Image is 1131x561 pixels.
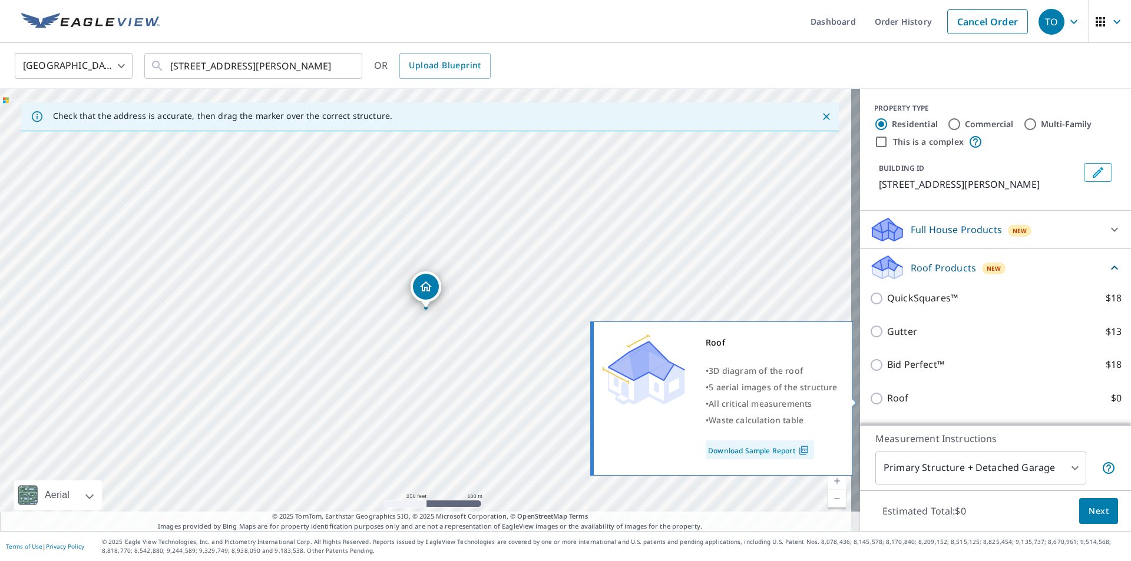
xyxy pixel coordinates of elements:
[14,480,102,510] div: Aerial
[869,215,1122,244] div: Full House ProductsNew
[517,512,567,520] a: OpenStreetMap
[1013,226,1027,235] span: New
[1039,9,1064,35] div: TO
[46,542,84,550] a: Privacy Policy
[947,9,1028,34] a: Cancel Order
[892,118,938,130] label: Residential
[1089,504,1109,519] span: Next
[706,396,838,412] div: •
[911,223,1002,237] p: Full House Products
[875,452,1086,484] div: Primary Structure + Detached Garage
[1041,118,1092,130] label: Multi-Family
[1084,163,1112,182] button: Edit building 1
[709,381,837,393] span: 5 aerial images of the structure
[1079,498,1118,525] button: Next
[374,53,491,79] div: OR
[411,271,441,308] div: Dropped pin, building 1, Residential property, 5451 Alton Rd Miami Beach, FL 33140
[102,537,1125,555] p: © 2025 Eagle View Technologies, Inc. and Pictometry International Corp. All Rights Reserved. Repo...
[399,53,490,79] a: Upload Blueprint
[869,254,1122,281] div: Roof ProductsNew
[603,334,685,405] img: Premium
[828,472,846,490] a: Current Level 17, Zoom In
[887,357,944,372] p: Bid Perfect™
[706,379,838,396] div: •
[828,490,846,507] a: Current Level 17, Zoom Out
[1111,391,1122,406] p: $0
[796,445,812,456] img: Pdf Icon
[6,543,84,550] p: |
[409,58,481,73] span: Upload Blueprint
[875,431,1116,446] p: Measurement Instructions
[1106,291,1122,306] p: $18
[170,49,338,82] input: Search by address or latitude-longitude
[709,414,803,426] span: Waste calculation table
[1106,324,1122,339] p: $13
[706,440,814,459] a: Download Sample Report
[706,334,838,351] div: Roof
[965,118,1014,130] label: Commercial
[709,398,812,409] span: All critical measurements
[887,391,909,406] p: Roof
[1106,357,1122,372] p: $18
[706,363,838,379] div: •
[874,103,1117,114] div: PROPERTY TYPE
[15,49,133,82] div: [GEOGRAPHIC_DATA]
[819,109,834,124] button: Close
[709,365,803,376] span: 3D diagram of the roof
[569,512,588,520] a: Terms
[6,542,42,550] a: Terms of Use
[873,498,975,524] p: Estimated Total: $0
[41,480,73,510] div: Aerial
[887,291,958,306] p: QuickSquares™
[706,412,838,429] div: •
[21,13,160,31] img: EV Logo
[893,136,964,148] label: This is a complex
[1102,461,1116,475] span: Your report will include the primary structure and a detached garage if one exists.
[879,163,924,173] p: BUILDING ID
[879,177,1079,191] p: [STREET_ADDRESS][PERSON_NAME]
[272,512,588,522] span: © 2025 TomTom, Earthstar Geographics SIO, © 2025 Microsoft Corporation, ©
[53,111,392,121] p: Check that the address is accurate, then drag the marker over the correct structure.
[987,264,1001,273] span: New
[911,261,976,275] p: Roof Products
[887,324,917,339] p: Gutter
